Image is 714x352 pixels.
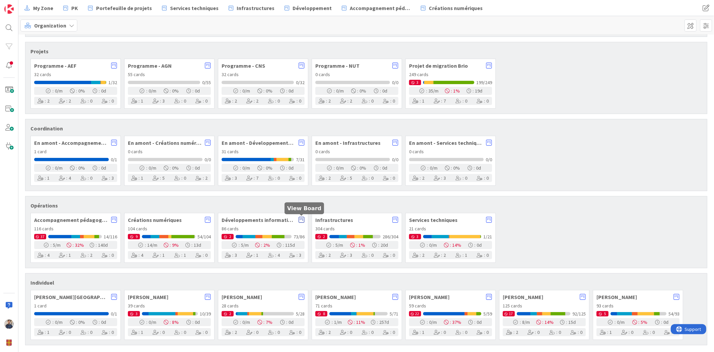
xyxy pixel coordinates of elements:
a: My Zone [20,2,57,14]
span: 1 [47,175,50,182]
span: En amont - Infrastructures [315,140,389,145]
span: 0 d [382,87,387,95]
div: : [374,164,387,172]
span: My Zone [33,4,53,12]
span: 0 % [454,165,460,172]
div: : [340,97,352,105]
div: : [340,251,352,259]
span: 0 d [289,165,294,172]
span: En amont - Créations numériques [128,140,202,145]
span: 3 [444,175,446,182]
div: 71 cards [315,302,398,309]
div: : [174,251,186,259]
span: 7 [444,98,446,105]
div: : [277,241,295,249]
span: 0 d [101,165,106,172]
span: Programme - AEF [34,63,108,68]
span: 2 [422,175,424,182]
span: 2 [444,252,446,259]
span: [PERSON_NAME] [128,294,202,300]
div: : [268,97,280,105]
div: 199/249 [476,79,492,86]
div: 0/1 [111,156,117,163]
div: 0 cards [315,148,398,155]
div: : [477,174,489,182]
span: 20 d [381,242,388,249]
div: 249 cards [409,71,492,78]
div: : [319,97,331,105]
div: 1/21 [483,233,492,240]
div: 0/0 [486,156,492,163]
div: : [468,164,481,172]
div: : [340,174,352,182]
div: : [153,97,165,105]
div: : [246,174,258,182]
span: Programme - NUT [315,63,389,68]
div: : [59,251,71,259]
div: 54/104 [197,233,211,240]
span: 4 [141,252,143,259]
span: 0 /m [336,165,344,172]
span: 5 [162,175,165,182]
div: : [195,251,208,259]
span: 0 [111,252,114,259]
div: : [477,251,489,259]
span: 3 [235,175,237,182]
h5: View Board [287,205,321,212]
span: Créations numériques [128,217,202,223]
span: 3 [111,175,114,182]
div: : [419,87,439,95]
div: : [231,241,249,249]
div: 14/116 [104,233,117,240]
div: : [326,241,343,249]
span: 0 [393,175,395,182]
span: Portefeuille de projets [96,4,152,12]
span: 0 % [266,165,273,172]
img: Visit kanbanzone.com [4,4,14,14]
span: En amont - Services techniques [409,140,483,145]
div: : [412,97,424,105]
div: : [185,241,201,249]
span: 0 [299,98,301,105]
div: : [351,164,367,172]
div: : [70,87,85,95]
div: 1 card [34,148,117,155]
span: 0 /m [55,165,63,172]
div: 55 cards [128,71,211,78]
div: : [445,87,460,95]
div: : [186,164,200,172]
span: [PERSON_NAME] [503,294,576,300]
div: : [225,97,237,105]
span: Infrastructures [315,217,389,223]
span: 5 /m [335,242,343,249]
span: [PERSON_NAME] [222,294,295,300]
span: 0 [486,175,489,182]
span: 0 [299,175,301,182]
div: : [195,97,208,105]
span: 1 [141,175,143,182]
span: 2 % [264,242,270,249]
div: : [131,251,143,259]
span: 14 % [452,242,461,249]
div: : [37,251,50,259]
div: 31 cards [222,148,305,155]
span: 2 [328,98,331,105]
span: 0 /m [55,87,63,95]
div: : [93,87,106,95]
div: : [246,251,258,259]
span: 0 [277,175,280,182]
div: : [246,97,258,105]
div: : [468,241,482,249]
div: : [93,164,106,172]
span: 0 d [476,165,481,172]
div: : [153,251,165,259]
div: : [289,174,301,182]
span: En amont - Développements informatiques [222,140,295,145]
div: 32 cards [222,71,305,78]
div: : [37,174,50,182]
span: 0 [277,98,280,105]
div: : [131,97,143,105]
div: 32 cards [34,71,117,78]
div: : [455,251,467,259]
span: 1 [184,252,186,259]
